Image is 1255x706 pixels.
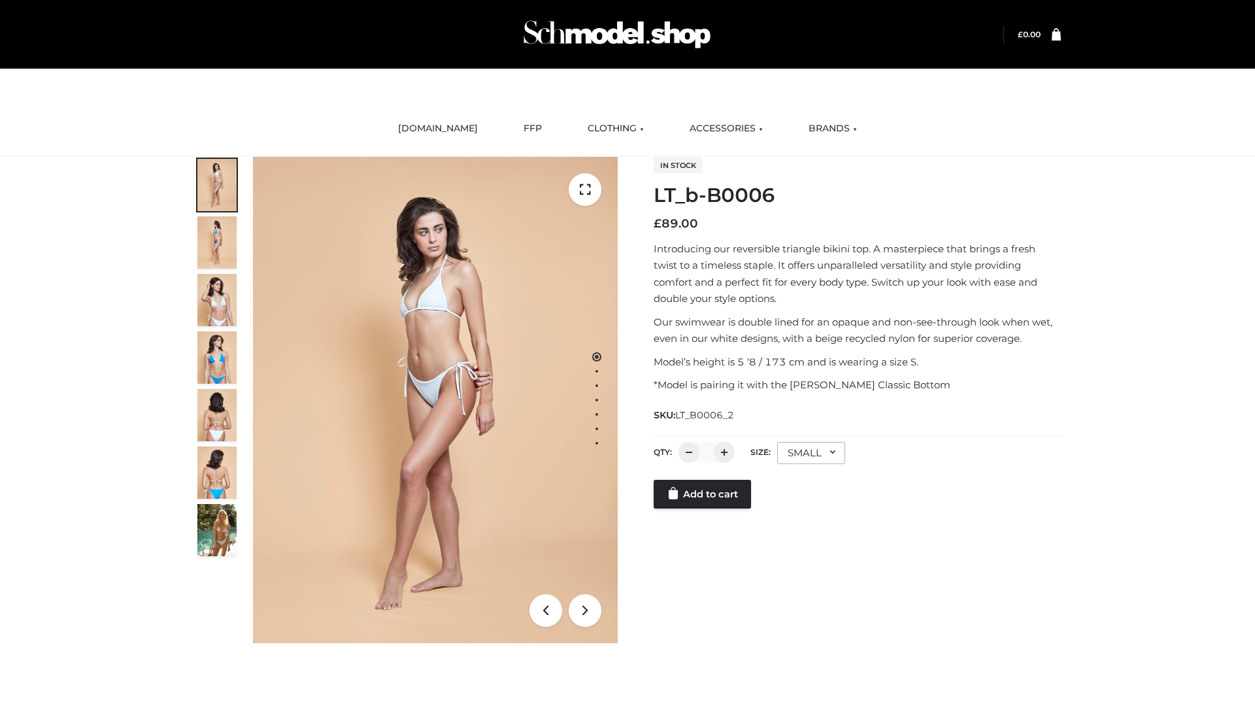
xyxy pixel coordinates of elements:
[675,409,734,421] span: LT_B0006_2
[578,114,654,143] a: CLOTHING
[750,447,771,457] label: Size:
[654,354,1061,371] p: Model’s height is 5 ‘8 / 173 cm and is wearing a size S.
[1018,29,1023,39] span: £
[799,114,867,143] a: BRANDS
[197,274,237,326] img: ArielClassicBikiniTop_CloudNine_AzureSky_OW114ECO_3-scaled.jpg
[777,442,845,464] div: SMALL
[654,184,1061,207] h1: LT_b-B0006
[253,157,618,643] img: LT_b-B0006
[654,216,661,231] span: £
[197,331,237,384] img: ArielClassicBikiniTop_CloudNine_AzureSky_OW114ECO_4-scaled.jpg
[519,8,715,60] img: Schmodel Admin 964
[680,114,773,143] a: ACCESSORIES
[654,407,735,423] span: SKU:
[197,504,237,556] img: Arieltop_CloudNine_AzureSky2.jpg
[654,158,703,173] span: In stock
[197,389,237,441] img: ArielClassicBikiniTop_CloudNine_AzureSky_OW114ECO_7-scaled.jpg
[197,159,237,211] img: ArielClassicBikiniTop_CloudNine_AzureSky_OW114ECO_1-scaled.jpg
[654,216,698,231] bdi: 89.00
[1018,29,1041,39] bdi: 0.00
[197,216,237,269] img: ArielClassicBikiniTop_CloudNine_AzureSky_OW114ECO_2-scaled.jpg
[654,241,1061,307] p: Introducing our reversible triangle bikini top. A masterpiece that brings a fresh twist to a time...
[1018,29,1041,39] a: £0.00
[654,480,751,509] a: Add to cart
[654,377,1061,394] p: *Model is pairing it with the [PERSON_NAME] Classic Bottom
[654,447,672,457] label: QTY:
[514,114,552,143] a: FFP
[654,314,1061,347] p: Our swimwear is double lined for an opaque and non-see-through look when wet, even in our white d...
[388,114,488,143] a: [DOMAIN_NAME]
[197,446,237,499] img: ArielClassicBikiniTop_CloudNine_AzureSky_OW114ECO_8-scaled.jpg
